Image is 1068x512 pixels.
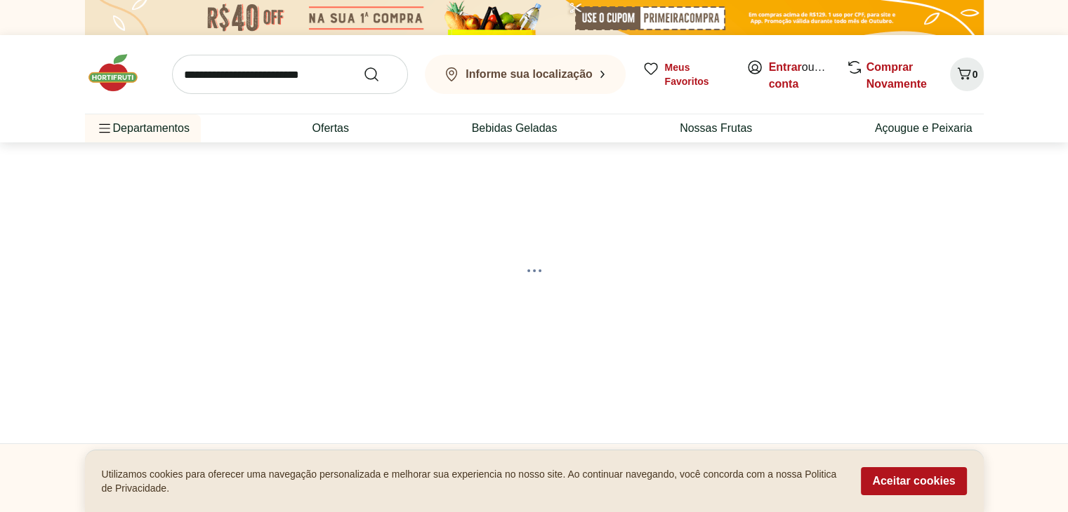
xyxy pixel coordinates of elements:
a: Bebidas Geladas [472,120,558,137]
a: Ofertas [312,120,348,137]
img: Hortifruti [85,52,155,94]
a: Comprar Novamente [866,61,927,90]
input: search [172,55,408,94]
button: Menu [96,112,113,145]
span: ou [769,59,831,93]
span: 0 [973,69,978,80]
button: Informe sua localização [425,55,626,94]
a: Entrar [769,61,802,73]
button: Carrinho [950,58,984,91]
p: Utilizamos cookies para oferecer uma navegação personalizada e melhorar sua experiencia no nosso ... [102,467,845,495]
a: Nossas Frutas [680,120,752,137]
span: Meus Favoritos [665,60,730,88]
button: Submit Search [363,66,397,83]
a: Açougue e Peixaria [875,120,973,137]
button: Aceitar cookies [861,467,966,495]
b: Informe sua localização [466,68,593,80]
a: Meus Favoritos [642,60,730,88]
span: Departamentos [96,112,190,145]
